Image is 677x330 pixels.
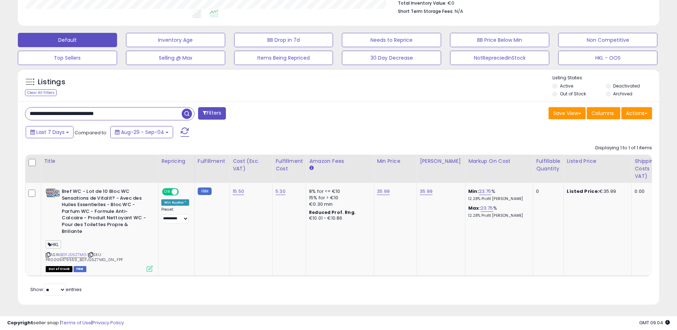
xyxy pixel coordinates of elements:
[18,51,117,65] button: Top Sellers
[560,91,586,97] label: Out of Stock
[450,33,549,47] button: BB Price Below Min
[567,188,626,195] div: €35.99
[468,213,527,218] p: 12.28% Profit [PERSON_NAME]
[74,266,86,272] span: FBM
[479,188,491,195] a: 23.75
[635,157,671,180] div: Shipping Costs (Exc. VAT)
[161,157,192,165] div: Repricing
[587,107,620,119] button: Columns
[309,209,356,215] b: Reduced Prof. Rng.
[613,91,632,97] label: Archived
[309,188,368,195] div: 8% for <= €10
[552,75,659,81] p: Listing States:
[558,51,657,65] button: HKL - OOS
[613,83,640,89] label: Deactivated
[198,157,227,165] div: Fulfillment
[398,8,454,14] b: Short Term Storage Fees:
[567,157,628,165] div: Listed Price
[46,188,153,271] div: ASIN:
[455,8,463,15] span: N/A
[309,195,368,201] div: 15% for > €10
[234,51,333,65] button: Items Being Repriced
[558,33,657,47] button: Non Competitive
[639,319,670,326] span: 2025-09-12 09:04 GMT
[7,320,124,326] div: seller snap | |
[309,157,371,165] div: Amazon Fees
[276,188,286,195] a: 5.30
[198,187,212,195] small: FBM
[121,129,164,136] span: Aug-29 - Sep-04
[560,83,573,89] label: Active
[62,188,148,236] b: Bref WC - Lot de 10 Bloc WC Sensations de Vitalit? - Avec des Huiles Essentielles - Bloc WC - Par...
[44,157,155,165] div: Title
[595,145,652,151] div: Displaying 1 to 1 of 1 items
[377,157,414,165] div: Min Price
[46,240,61,249] span: HKL
[567,188,599,195] b: Listed Price:
[549,107,586,119] button: Save View
[234,33,333,47] button: BB Drop in 7d
[18,33,117,47] button: Default
[420,188,433,195] a: 35.99
[342,51,441,65] button: 30 Day Decrease
[46,252,123,262] span: | SKU: PR0005479559_B0FJS6Z7MG_0N_FPF
[591,110,614,117] span: Columns
[468,188,527,201] div: %
[92,319,124,326] a: Privacy Policy
[377,188,390,195] a: 35.99
[163,189,172,195] span: ON
[25,89,57,96] div: Clear All Filters
[309,201,368,207] div: €0.30 min
[46,266,72,272] span: All listings that are currently out of stock and unavailable for purchase on Amazon
[61,319,91,326] a: Terms of Use
[635,188,669,195] div: 0.00
[233,188,244,195] a: 15.50
[46,188,60,197] img: 51-Oy9zmTDL._SL40_.jpg
[26,126,74,138] button: Last 7 Days
[309,165,313,171] small: Amazon Fees.
[481,205,493,212] a: 23.75
[468,205,527,218] div: %
[161,199,189,206] div: Win BuyBox *
[621,107,652,119] button: Actions
[536,157,561,172] div: Fulfillable Quantity
[126,33,225,47] button: Inventory Age
[36,129,65,136] span: Last 7 Days
[198,107,226,120] button: Filters
[161,207,189,223] div: Preset:
[75,129,107,136] span: Compared to:
[276,157,303,172] div: Fulfillment Cost
[7,319,33,326] strong: Copyright
[30,286,82,293] span: Show: entries
[468,205,481,211] b: Max:
[450,51,549,65] button: NotRepreciedInStock
[465,155,533,183] th: The percentage added to the cost of goods (COGS) that forms the calculator for Min & Max prices.
[233,157,269,172] div: Cost (Exc. VAT)
[309,215,368,221] div: €10.01 - €10.86
[38,77,65,87] h5: Listings
[110,126,173,138] button: Aug-29 - Sep-04
[468,196,527,201] p: 12.28% Profit [PERSON_NAME]
[126,51,225,65] button: Selling @ Max
[468,188,479,195] b: Min:
[420,157,462,165] div: [PERSON_NAME]
[60,252,86,258] a: B0FJS6Z7MG
[536,188,558,195] div: 0
[468,157,530,165] div: Markup on Cost
[342,33,441,47] button: Needs to Reprice
[178,189,189,195] span: OFF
